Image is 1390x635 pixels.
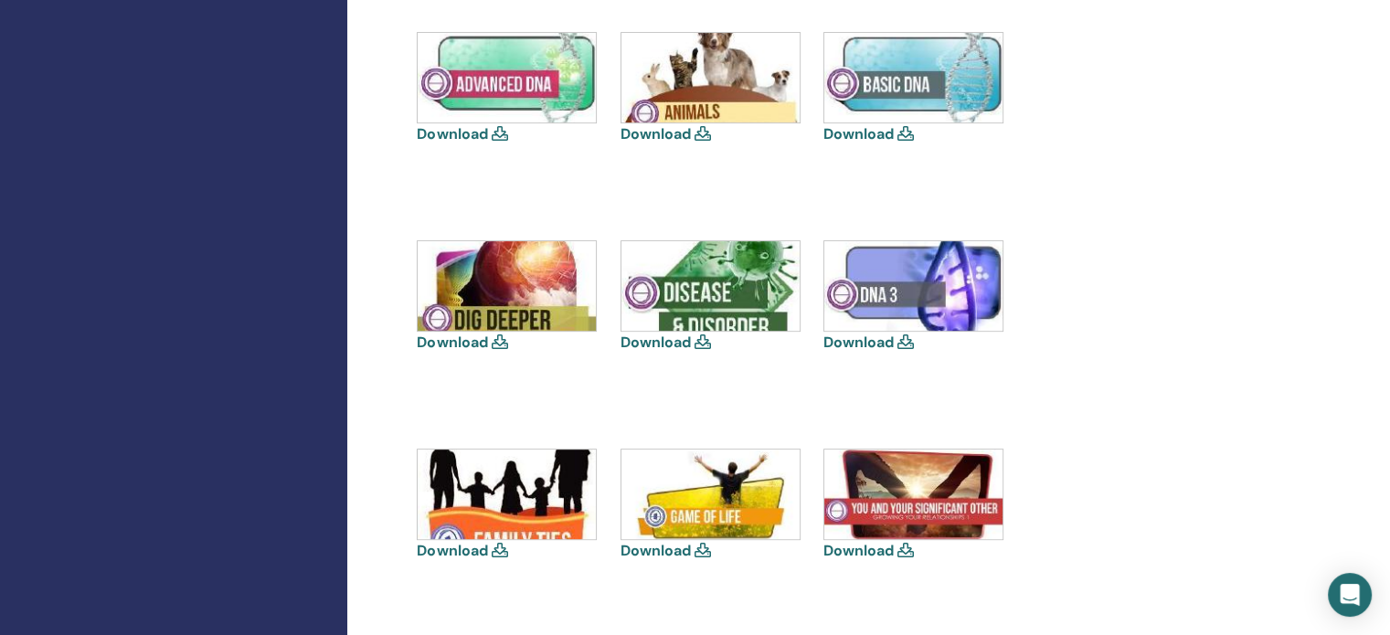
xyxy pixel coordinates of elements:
img: advanced.jpg [418,33,596,122]
a: Download [621,333,691,352]
a: Download [621,124,691,143]
a: Download [417,541,487,560]
img: dig-deeper.jpg [418,241,596,331]
img: game.jpg [621,450,800,539]
a: Download [417,124,487,143]
a: Download [823,333,894,352]
img: growing-your-relationship-1-you-and-your-significant-others.jpg [824,450,1003,539]
img: disease-and-disorder.jpg [621,241,800,331]
img: basic.jpg [824,33,1003,122]
a: Download [621,541,691,560]
img: family-ties.jpg [418,450,596,539]
a: Download [823,124,894,143]
img: animal.jpg [621,33,800,122]
a: Download [823,541,894,560]
img: dna-3.jpg [824,241,1003,331]
div: Open Intercom Messenger [1328,573,1372,617]
a: Download [417,333,487,352]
